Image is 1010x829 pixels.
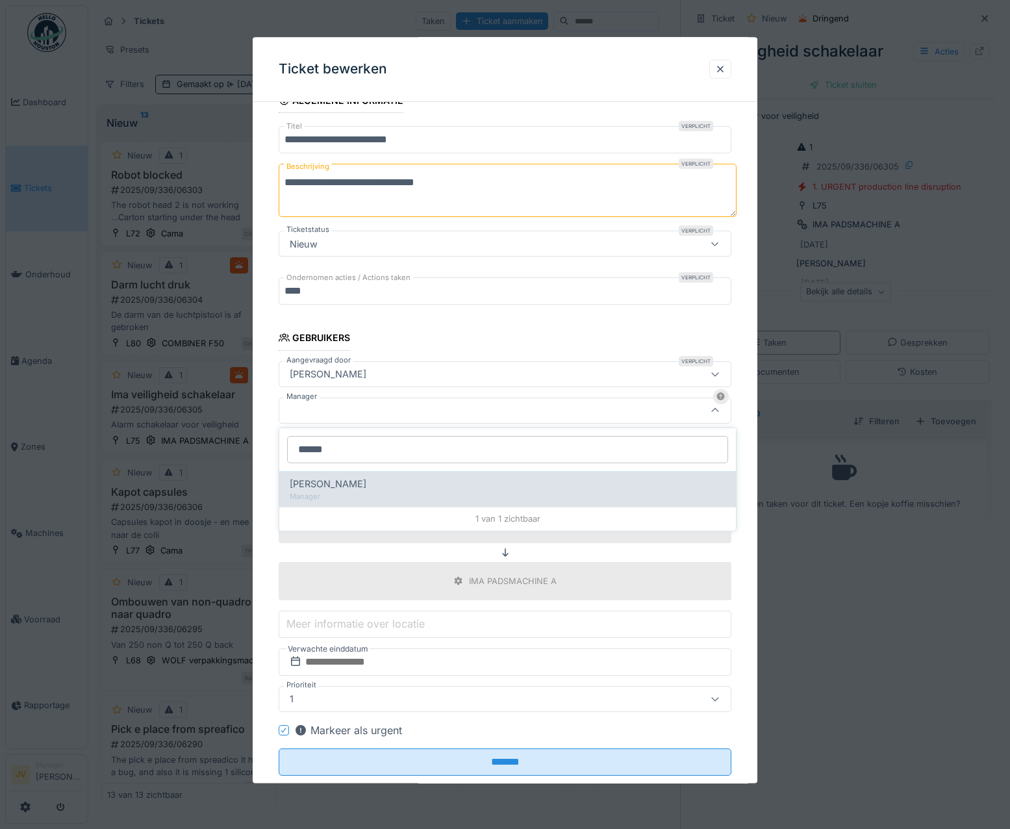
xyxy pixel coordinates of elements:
[679,273,713,283] div: Verplicht
[290,477,366,491] span: [PERSON_NAME]
[284,237,323,251] div: Nieuw
[284,680,319,691] label: Prioriteit
[284,391,320,402] label: Manager
[284,692,299,706] div: 1
[679,356,713,366] div: Verplicht
[279,329,351,351] div: Gebruikers
[284,367,372,381] div: [PERSON_NAME]
[290,491,726,502] div: Manager
[284,355,353,366] label: Aangevraagd door
[284,225,332,236] label: Ticketstatus
[284,273,413,284] label: Ondernomen acties / Actions taken
[286,642,370,656] label: Verwachte einddatum
[279,61,387,77] h3: Ticket bewerken
[294,722,402,738] div: Markeer als urgent
[679,159,713,170] div: Verplicht
[279,507,736,530] div: 1 van 1 zichtbaar
[284,121,305,133] label: Titel
[284,159,332,175] label: Beschrijving
[284,617,427,632] label: Meer informatie over locatie
[469,575,557,587] div: IMA PADSMACHINE A
[279,92,404,114] div: Algemene informatie
[679,226,713,236] div: Verplicht
[679,121,713,132] div: Verplicht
